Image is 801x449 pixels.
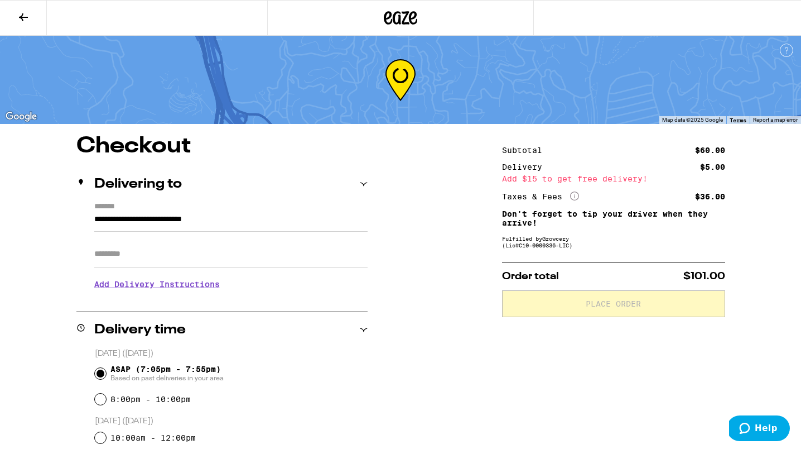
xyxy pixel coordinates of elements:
[94,178,182,191] h2: Delivering to
[730,117,746,123] a: Terms
[753,117,798,123] a: Report a map error
[695,193,725,200] div: $36.00
[94,323,186,337] h2: Delivery time
[662,117,723,123] span: Map data ©2025 Google
[502,192,579,202] div: Taxes & Fees
[110,374,224,383] span: Based on past deliveries in your area
[94,271,368,297] h3: Add Delivery Instructions
[76,135,368,157] h1: Checkout
[3,109,40,124] img: Google
[502,163,550,171] div: Delivery
[502,209,725,227] p: Don't forget to tip your driver when they arrive!
[95,348,368,359] p: [DATE] ([DATE])
[695,146,725,154] div: $60.00
[683,271,725,281] span: $101.00
[502,290,725,317] button: Place Order
[95,416,368,427] p: [DATE] ([DATE])
[110,433,196,442] label: 10:00am - 12:00pm
[502,235,725,249] div: Fulfilled by Growcery (Lic# C10-0000336-LIC )
[3,109,40,124] a: Open this area in Google Maps (opens a new window)
[502,271,559,281] span: Order total
[586,300,641,308] span: Place Order
[729,415,790,443] iframe: Opens a widget where you can find more information
[110,395,191,404] label: 8:00pm - 10:00pm
[502,175,725,183] div: Add $15 to get free delivery!
[502,146,550,154] div: Subtotal
[94,297,368,306] p: We'll contact you at [PHONE_NUMBER] when we arrive
[110,365,224,383] span: ASAP (7:05pm - 7:55pm)
[700,163,725,171] div: $5.00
